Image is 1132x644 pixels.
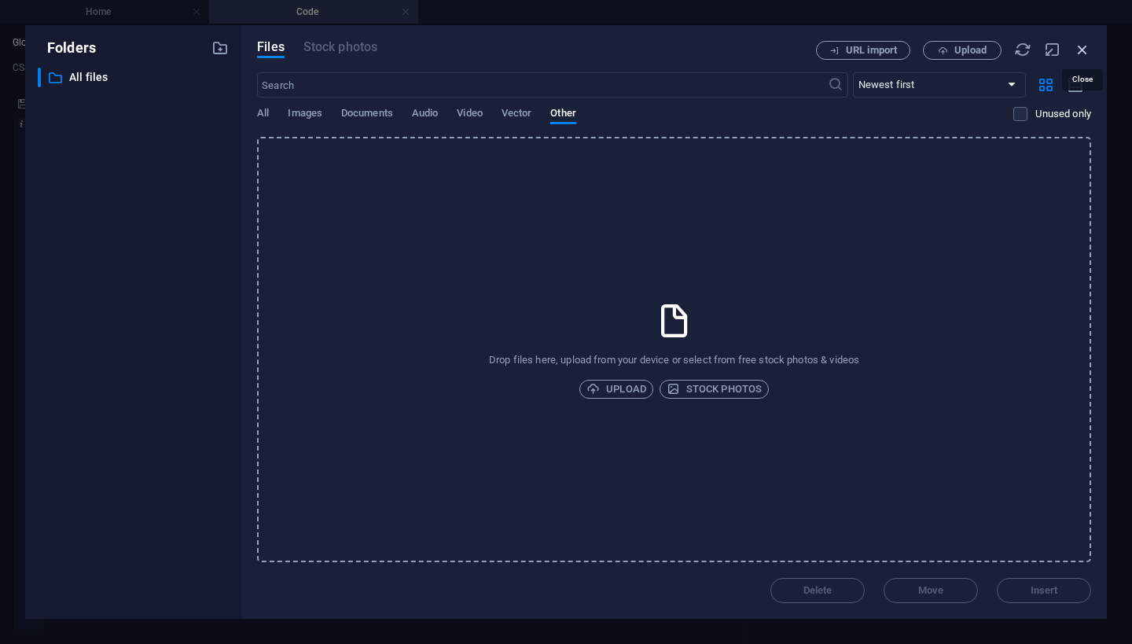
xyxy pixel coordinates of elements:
p: Drop files here, upload from your device or select from free stock photos & videos [489,353,859,367]
p: Folders [38,38,96,58]
span: Images [288,104,322,126]
span: Files [257,38,285,57]
span: Audio [412,104,438,126]
span: Upload [954,46,987,55]
span: Other [550,104,575,126]
span: This file type is not supported by this element [303,38,377,57]
span: Upload [586,380,646,399]
p: Displays only files that are not in use on the website. Files added during this session can still... [1035,107,1091,121]
span: URL import [846,46,897,55]
i: Minimize [1044,41,1061,58]
span: Stock photos [667,380,762,399]
button: URL import [816,41,910,60]
button: Upload [579,380,653,399]
span: All [257,104,269,126]
span: Documents [341,104,393,126]
span: Video [457,104,482,126]
p: All files [69,68,200,86]
div: ​ [38,68,41,87]
button: Stock photos [660,380,769,399]
input: Search [257,72,827,98]
button: Upload [923,41,1002,60]
i: Create new folder [211,39,229,57]
span: Vector [502,104,532,126]
i: Reload [1014,41,1031,58]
